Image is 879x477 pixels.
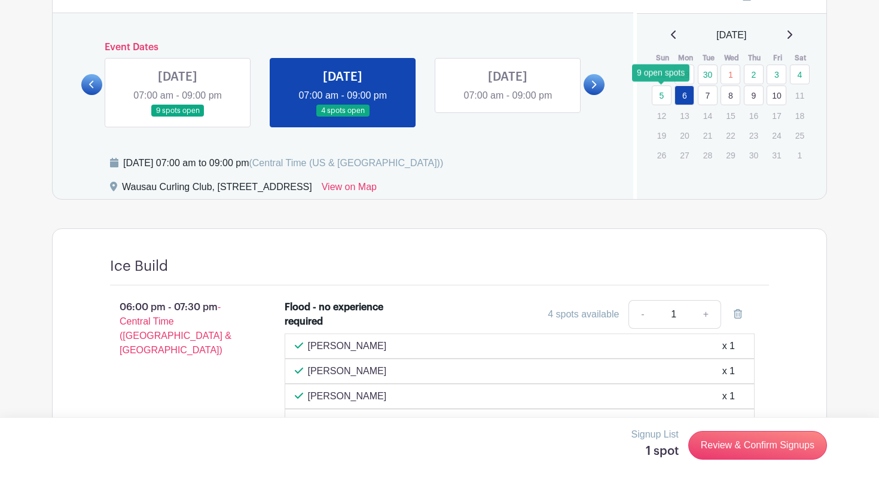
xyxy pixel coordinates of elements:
p: 18 [790,106,810,125]
h4: Ice Build [110,258,168,275]
div: x 1 [722,339,735,353]
div: [DATE] 07:00 am to 09:00 pm [123,156,443,170]
div: 9 open spots [632,64,689,81]
th: Tue [697,52,721,64]
a: View on Map [322,180,377,199]
a: 2 [744,65,764,84]
a: 3 [767,65,786,84]
div: Flood - no experience required [285,300,388,329]
th: Sat [789,52,813,64]
p: 26 [652,146,672,164]
p: 31 [767,146,786,164]
a: 5 [652,85,672,105]
p: 30 [744,146,764,164]
p: 14 [698,106,718,125]
p: 15 [721,106,740,125]
span: (Central Time (US & [GEOGRAPHIC_DATA])) [249,158,443,168]
p: 1 [790,146,810,164]
p: 23 [744,126,764,145]
th: Fri [766,52,789,64]
div: 4 spots available [548,307,619,322]
span: [DATE] [716,28,746,42]
div: x 1 [722,389,735,403]
p: 25 [790,126,810,145]
a: 9 [744,85,764,105]
p: [PERSON_NAME] [308,389,387,403]
th: Wed [720,52,743,64]
div: Wausau Curling Club, [STREET_ADDRESS] [122,180,312,199]
a: - [628,300,656,329]
p: 19 [652,126,672,145]
p: 11 [790,86,810,105]
p: 13 [674,106,694,125]
p: 06:00 pm - 07:30 pm [91,295,265,362]
p: 29 [721,146,740,164]
a: 8 [721,85,740,105]
th: Mon [674,52,697,64]
a: 1 [721,65,740,84]
p: 24 [767,126,786,145]
h6: Event Dates [102,42,584,53]
th: Sun [651,52,674,64]
span: - Central Time ([GEOGRAPHIC_DATA] & [GEOGRAPHIC_DATA]) [120,302,231,355]
p: 28 [698,146,718,164]
a: 30 [698,65,718,84]
p: 12 [652,106,672,125]
div: x 1 [722,364,735,378]
p: [PERSON_NAME] [308,339,387,353]
a: + [691,300,721,329]
a: 10 [767,85,786,105]
p: Signup List [631,427,679,442]
h5: 1 spot [631,444,679,458]
p: 21 [698,126,718,145]
th: Thu [743,52,767,64]
a: Review & Confirm Signups [688,431,827,460]
p: 16 [744,106,764,125]
p: [PERSON_NAME] [308,414,387,429]
div: x 1 [722,414,735,429]
a: 4 [790,65,810,84]
p: 27 [674,146,694,164]
a: 7 [698,85,718,105]
p: 22 [721,126,740,145]
p: 20 [674,126,694,145]
a: 6 [674,85,694,105]
p: 17 [767,106,786,125]
p: [PERSON_NAME] [308,364,387,378]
